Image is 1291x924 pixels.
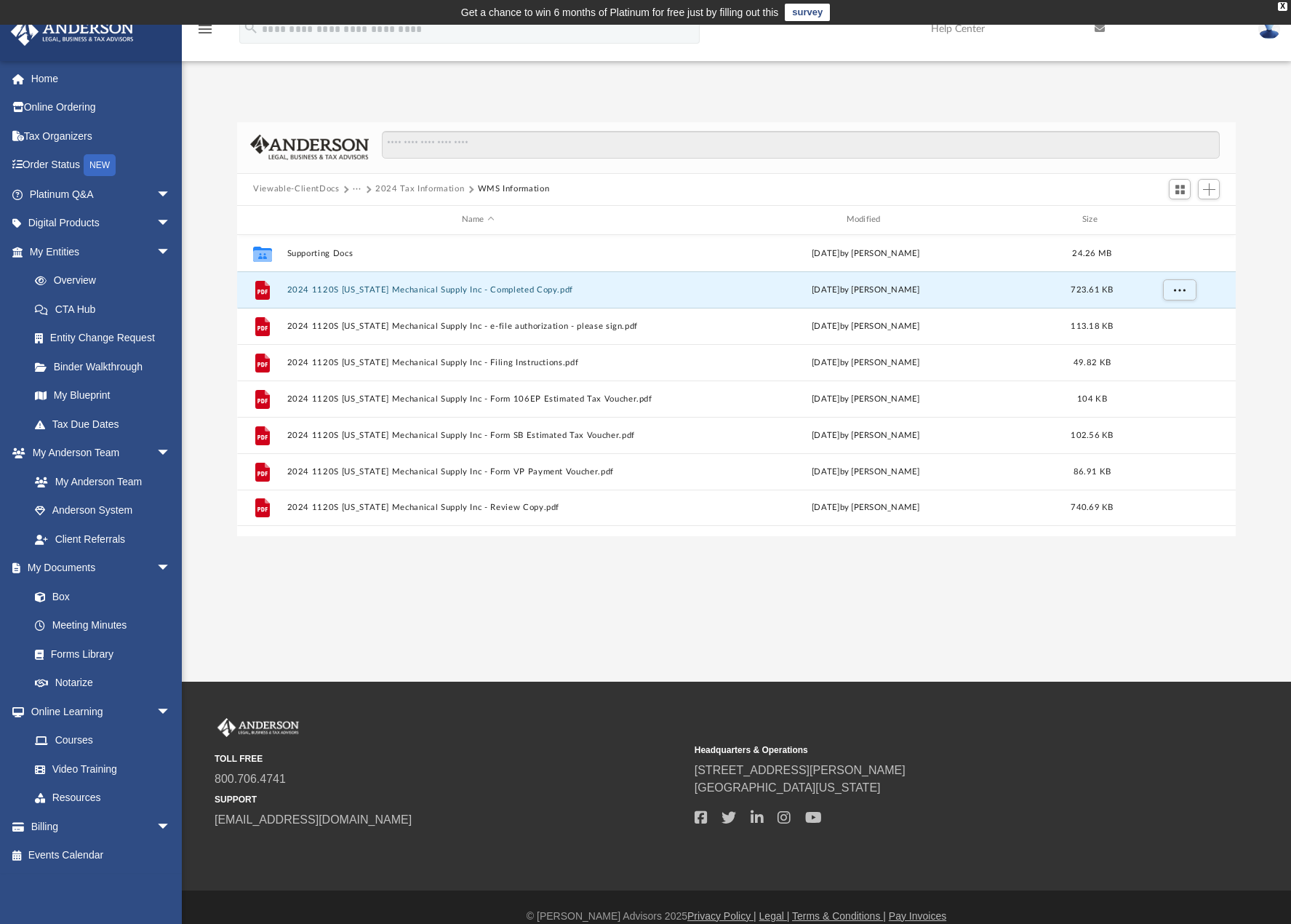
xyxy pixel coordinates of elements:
span: 723.61 KB [1071,285,1114,293]
a: Legal | [759,910,790,922]
a: Overview [20,266,193,295]
button: Viewable-ClientDocs [253,183,339,196]
button: 2024 Tax Information [375,183,464,196]
span: 740.69 KB [1071,503,1114,511]
div: id [244,213,280,226]
a: Client Referrals [20,525,185,554]
div: [DATE] by [PERSON_NAME] [675,247,1057,260]
a: My Documentsarrow_drop_down [10,554,185,583]
a: 800.706.4741 [215,773,286,785]
span: arrow_drop_down [156,180,185,210]
a: survey [785,4,830,21]
div: Name [287,213,668,226]
a: CTA Hub [20,295,193,324]
img: Anderson Advisors Platinum Portal [7,17,138,46]
div: [DATE] by [PERSON_NAME] [675,501,1057,514]
img: User Pic [1258,18,1280,39]
button: 2024 1120S [US_STATE] Mechanical Supply Inc - Review Copy.pdf [287,503,669,512]
div: [DATE] by [PERSON_NAME] [675,392,1057,405]
a: My Anderson Team [20,467,178,496]
span: 113.18 KB [1071,322,1114,330]
div: id [1128,213,1230,226]
a: [EMAIL_ADDRESS][DOMAIN_NAME] [215,813,412,826]
a: Home [10,64,193,93]
div: Get a chance to win 6 months of Platinum for free just by filling out this [461,4,779,21]
a: Anderson System [20,496,185,525]
div: © [PERSON_NAME] Advisors 2025 [182,909,1291,924]
a: Order StatusNEW [10,151,193,180]
div: close [1278,2,1287,11]
button: More options [1163,279,1196,300]
small: TOLL FREE [215,752,684,765]
small: SUPPORT [215,793,684,806]
a: Events Calendar [10,841,193,870]
small: Headquarters & Operations [695,744,1164,757]
a: [GEOGRAPHIC_DATA][US_STATE] [695,781,881,794]
a: Meeting Minutes [20,611,185,640]
a: Terms & Conditions | [792,910,886,922]
button: Add [1198,179,1220,199]
button: ··· [353,183,362,196]
a: Forms Library [20,640,178,669]
div: [DATE] by [PERSON_NAME] [675,465,1057,478]
a: Platinum Q&Aarrow_drop_down [10,180,193,209]
div: NEW [84,154,116,176]
a: Privacy Policy | [687,910,756,922]
div: [DATE] by [PERSON_NAME] [675,283,1057,296]
span: 86.91 KB [1074,467,1111,475]
i: search [243,20,259,36]
span: 24.26 MB [1073,249,1112,257]
a: Tax Due Dates [20,410,193,439]
input: Search files and folders [382,131,1220,159]
span: arrow_drop_down [156,209,185,239]
a: Entity Change Request [20,324,193,353]
div: [DATE] by [PERSON_NAME] [675,429,1057,442]
span: arrow_drop_down [156,439,185,469]
a: My Entitiesarrow_drop_down [10,237,193,266]
span: arrow_drop_down [156,697,185,727]
span: 102.56 KB [1071,431,1114,439]
a: Video Training [20,754,178,784]
a: Online Ordering [10,93,193,122]
a: Notarize [20,669,185,698]
button: 2024 1120S [US_STATE] Mechanical Supply Inc - Form SB Estimated Tax Voucher.pdf [287,430,669,439]
a: Courses [20,726,185,755]
a: Online Learningarrow_drop_down [10,697,185,726]
div: [DATE] by [PERSON_NAME] [675,319,1057,332]
div: grid [237,235,1236,536]
button: Switch to Grid View [1169,179,1191,199]
div: Modified [675,213,1057,226]
a: Binder Walkthrough [20,352,193,381]
span: arrow_drop_down [156,237,185,267]
a: Billingarrow_drop_down [10,812,193,841]
a: My Anderson Teamarrow_drop_down [10,439,185,468]
a: Resources [20,784,185,813]
i: menu [196,20,214,38]
div: Size [1063,213,1122,226]
span: 104 KB [1077,394,1107,402]
span: arrow_drop_down [156,554,185,584]
a: Pay Invoices [889,910,946,922]
a: menu [196,28,214,38]
button: 2024 1120S [US_STATE] Mechanical Supply Inc - Form 106EP Estimated Tax Voucher.pdf [287,394,669,403]
img: Anderson Advisors Platinum Portal [215,718,302,737]
a: Box [20,582,178,611]
a: [STREET_ADDRESS][PERSON_NAME] [695,764,906,776]
button: 2024 1120S [US_STATE] Mechanical Supply Inc - Completed Copy.pdf [287,284,669,294]
a: My Blueprint [20,381,185,410]
a: Tax Organizers [10,122,193,151]
button: Supporting Docs [287,248,669,258]
button: WMS Information [478,183,550,196]
div: [DATE] by [PERSON_NAME] [675,356,1057,369]
span: arrow_drop_down [156,812,185,842]
button: 2024 1120S [US_STATE] Mechanical Supply Inc - e-file authorization - please sign.pdf [287,321,669,330]
button: 2024 1120S [US_STATE] Mechanical Supply Inc - Filing Instructions.pdf [287,357,669,367]
span: 49.82 KB [1074,358,1111,366]
a: Digital Productsarrow_drop_down [10,209,193,238]
button: 2024 1120S [US_STATE] Mechanical Supply Inc - Form VP Payment Voucher.pdf [287,466,669,476]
